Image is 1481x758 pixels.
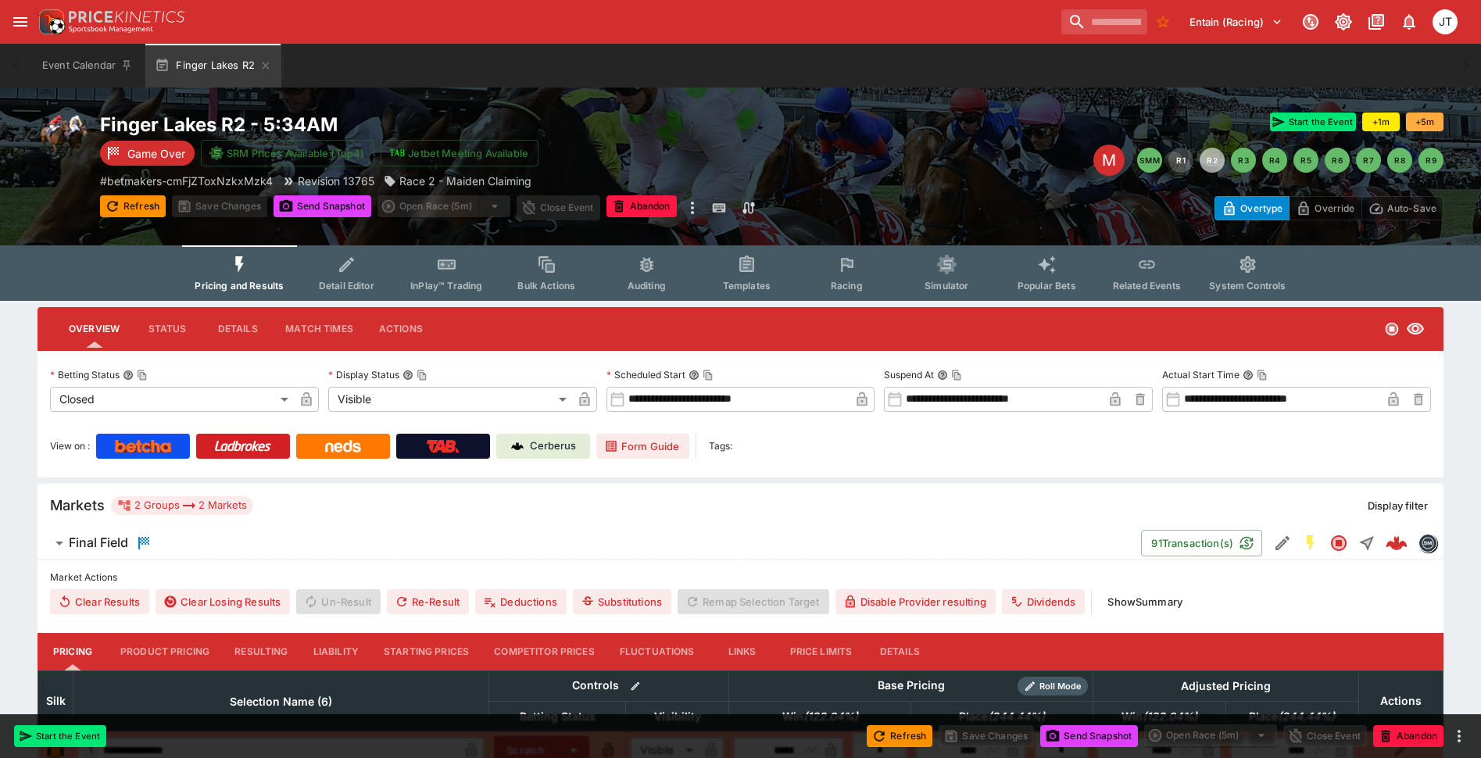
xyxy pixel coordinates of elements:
button: Refresh [867,725,932,747]
p: Game Over [127,145,185,162]
div: Base Pricing [871,676,951,695]
th: Silk [38,670,73,731]
button: Copy To Clipboard [137,370,148,381]
p: Actual Start Time [1162,368,1240,381]
img: logo-cerberus--red.svg [1386,532,1408,554]
p: Display Status [328,368,399,381]
em: ( 122.04 %) [1143,707,1197,726]
button: Refresh [100,195,166,217]
span: Racing [831,280,863,291]
span: Win(122.04%) [765,707,875,726]
span: Pricing and Results [195,280,284,291]
h6: Final Field [69,535,128,551]
svg: Closed [1384,321,1400,337]
button: Auto-Save [1361,196,1443,220]
button: Send Snapshot [1040,725,1138,747]
div: Race 2 - Maiden Claiming [384,173,531,189]
div: 6f02ea1c-a99d-455b-8a42-5bd09f4ab000 [1386,532,1408,554]
button: SGM Enabled [1297,529,1325,557]
em: ( 244.44 %) [988,707,1045,726]
label: View on : [50,434,90,459]
button: +5m [1406,113,1443,131]
a: Form Guide [596,434,689,459]
button: R4 [1262,148,1287,173]
div: split button [377,195,510,217]
p: Auto-Save [1387,200,1436,216]
button: ShowSummary [1098,589,1192,614]
button: Overview [56,310,132,348]
button: Start the Event [1270,113,1356,131]
button: Notifications [1395,8,1423,36]
button: more [683,195,702,220]
button: Display filter [1358,493,1437,518]
button: Overtype [1214,196,1290,220]
span: Un-Result [296,589,380,614]
button: Match Times [273,310,366,348]
span: Win(122.04%) [1104,707,1214,726]
button: Deductions [475,589,567,614]
button: Product Pricing [108,633,222,670]
button: Re-Result [387,589,469,614]
button: more [1450,727,1468,745]
button: Betting StatusCopy To Clipboard [123,370,134,381]
span: Mark an event as closed and abandoned. [1373,727,1443,742]
nav: pagination navigation [1137,148,1443,173]
button: R8 [1387,148,1412,173]
button: Copy To Clipboard [417,370,427,381]
p: Betting Status [50,368,120,381]
img: Sportsbook Management [69,26,153,33]
div: Visible [328,387,572,412]
button: Fluctuations [607,633,707,670]
button: Edit Detail [1268,529,1297,557]
div: Closed [50,387,294,412]
button: R9 [1418,148,1443,173]
span: Bulk Actions [517,280,575,291]
span: Templates [723,280,771,291]
span: Detail Editor [319,280,374,291]
img: Neds [325,440,360,452]
button: Competitor Prices [481,633,607,670]
svg: Closed [1329,534,1348,552]
img: TabNZ [427,440,460,452]
button: SMM [1137,148,1162,173]
button: Price Limits [778,633,865,670]
button: Final Field [38,527,1141,559]
button: Liability [301,633,371,670]
span: InPlay™ Trading [410,280,482,291]
button: R1 [1168,148,1193,173]
p: Suspend At [884,368,934,381]
th: Actions [1358,670,1443,731]
img: betmakers [1419,535,1436,552]
p: Overtype [1240,200,1282,216]
button: Abandon [1373,725,1443,747]
div: split button [1144,724,1277,746]
button: Resulting [222,633,300,670]
div: 2 Groups 2 Markets [117,496,247,515]
button: Copy To Clipboard [1257,370,1268,381]
img: horse_racing.png [38,113,88,163]
button: open drawer [6,8,34,36]
button: 91Transaction(s) [1141,530,1262,556]
button: No Bookmarks [1150,9,1175,34]
button: Details [202,310,273,348]
button: Copy To Clipboard [951,370,962,381]
button: Substitutions [573,589,671,614]
img: PriceKinetics Logo [34,6,66,38]
a: Cerberus [496,434,590,459]
span: Betting Status [503,707,613,726]
button: Details [864,633,935,670]
h2: Copy To Clipboard [100,113,772,137]
h5: Markets [50,496,105,514]
button: Pricing [38,633,108,670]
span: Simulator [925,280,968,291]
span: System Controls [1209,280,1286,291]
span: Visibility [637,707,718,726]
a: 6f02ea1c-a99d-455b-8a42-5bd09f4ab000 [1381,527,1412,559]
label: Market Actions [50,566,1431,589]
th: Controls [489,670,729,701]
button: Scheduled StartCopy To Clipboard [689,370,699,381]
button: Suspend AtCopy To Clipboard [937,370,948,381]
div: betmakers [1418,534,1437,552]
button: Jetbet Meeting Available [381,140,538,166]
button: R2 [1200,148,1225,173]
